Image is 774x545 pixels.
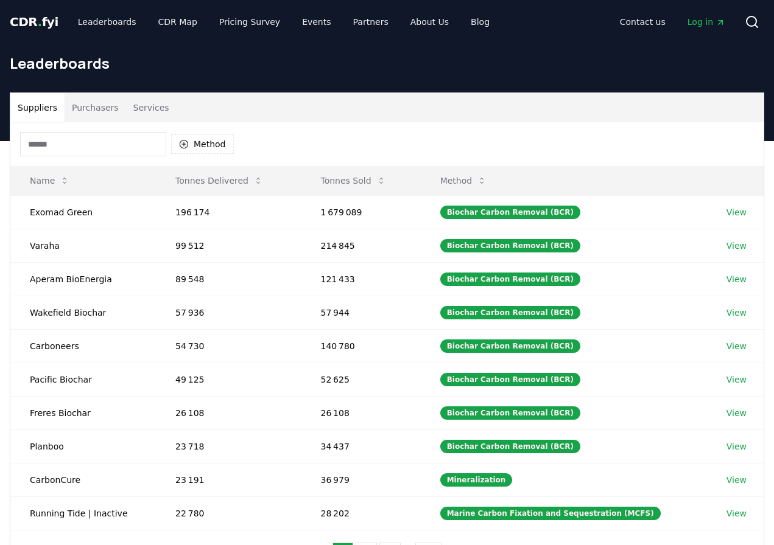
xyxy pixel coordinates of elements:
td: 121 433 [301,262,420,296]
div: Biochar Carbon Removal (BCR) [440,272,580,286]
button: Suppliers [10,93,65,122]
a: Log in [678,11,735,33]
td: 23 718 [156,429,301,463]
td: 57 944 [301,296,420,329]
td: Freres Biochar [10,396,156,429]
button: Method [431,168,497,193]
td: 34 437 [301,429,420,463]
td: Exomad Green [10,195,156,229]
div: Marine Carbon Fixation and Sequestration (MCFS) [440,507,661,520]
a: View [727,240,747,252]
a: View [727,474,747,486]
td: Planboo [10,429,156,463]
td: 140 780 [301,329,420,363]
a: Pricing Survey [209,11,290,33]
a: View [727,373,747,386]
td: 26 108 [156,396,301,429]
td: 52 625 [301,363,420,396]
span: CDR fyi [10,15,58,29]
a: CDR.fyi [10,13,58,30]
a: View [727,407,747,419]
td: 57 936 [156,296,301,329]
a: Contact us [610,11,675,33]
td: 196 174 [156,195,301,229]
div: Biochar Carbon Removal (BCR) [440,440,580,453]
a: Events [292,11,340,33]
button: Services [126,93,177,122]
button: Name [20,168,79,193]
button: Tonnes Sold [311,168,395,193]
a: About Us [401,11,459,33]
td: Wakefield Biochar [10,296,156,329]
td: CarbonCure [10,463,156,496]
td: 54 730 [156,329,301,363]
button: Purchasers [65,93,126,122]
button: Tonnes Delivered [166,168,273,193]
td: 23 191 [156,463,301,496]
a: View [727,340,747,352]
td: Running Tide | Inactive [10,496,156,530]
div: Biochar Carbon Removal (BCR) [440,239,580,252]
div: Biochar Carbon Removal (BCR) [440,206,580,219]
span: Log in [688,16,725,28]
div: Biochar Carbon Removal (BCR) [440,339,580,353]
a: View [727,507,747,519]
nav: Main [68,11,499,33]
a: View [727,273,747,285]
a: View [727,206,747,218]
a: CDR Map [149,11,207,33]
h1: Leaderboards [10,54,764,73]
a: Partners [343,11,398,33]
nav: Main [610,11,735,33]
div: Mineralization [440,473,513,487]
td: 36 979 [301,463,420,496]
span: . [38,15,42,29]
td: Carboneers [10,329,156,363]
td: Varaha [10,229,156,262]
div: Biochar Carbon Removal (BCR) [440,373,580,386]
a: Leaderboards [68,11,146,33]
div: Biochar Carbon Removal (BCR) [440,406,580,420]
td: Pacific Biochar [10,363,156,396]
td: 49 125 [156,363,301,396]
td: 89 548 [156,262,301,296]
td: 214 845 [301,229,420,262]
td: 99 512 [156,229,301,262]
div: Biochar Carbon Removal (BCR) [440,306,580,319]
td: 28 202 [301,496,420,530]
a: View [727,440,747,453]
button: Method [171,134,234,154]
td: Aperam BioEnergia [10,262,156,296]
a: View [727,307,747,319]
td: 1 679 089 [301,195,420,229]
a: Blog [461,11,499,33]
td: 26 108 [301,396,420,429]
td: 22 780 [156,496,301,530]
